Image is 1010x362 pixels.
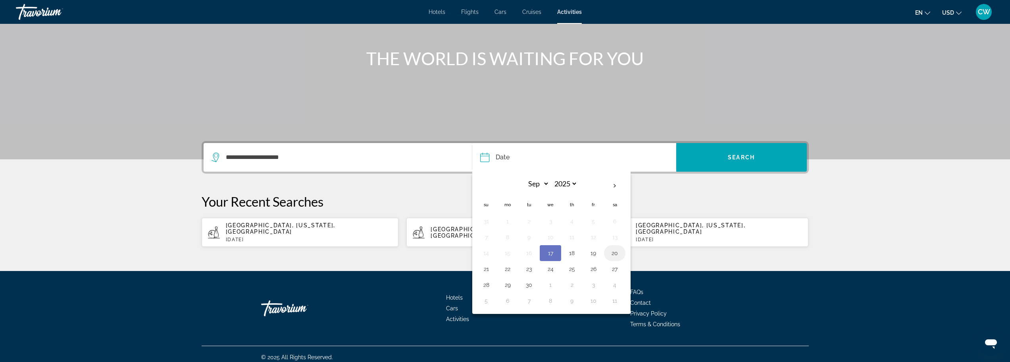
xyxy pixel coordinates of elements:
[630,310,667,317] a: Privacy Policy
[587,232,600,243] button: Day 12
[480,248,492,259] button: Day 14
[16,2,95,22] a: Travorium
[587,216,600,227] button: Day 5
[630,300,651,306] a: Contact
[630,289,643,295] a: FAQs
[566,248,578,259] button: Day 18
[523,177,549,191] select: Select month
[978,330,1004,356] iframe: Button to launch messaging window
[523,248,535,259] button: Day 16
[226,222,335,235] span: [GEOGRAPHIC_DATA], [US_STATE], [GEOGRAPHIC_DATA]
[566,216,578,227] button: Day 4
[728,154,755,161] span: Search
[261,296,341,320] a: Travorium
[604,177,625,195] button: Next month
[608,263,621,275] button: Day 27
[202,217,399,247] button: [GEOGRAPHIC_DATA], [US_STATE], [GEOGRAPHIC_DATA][DATE]
[915,7,930,18] button: Change language
[406,217,604,247] button: [GEOGRAPHIC_DATA], [US_STATE], [GEOGRAPHIC_DATA]
[204,143,807,172] div: Search widget
[523,263,535,275] button: Day 23
[480,232,492,243] button: Day 7
[544,216,557,227] button: Day 3
[461,9,479,15] a: Flights
[566,232,578,243] button: Day 11
[522,9,541,15] a: Cruises
[608,216,621,227] button: Day 6
[636,237,802,242] p: [DATE]
[587,263,600,275] button: Day 26
[544,279,557,290] button: Day 1
[636,222,745,235] span: [GEOGRAPHIC_DATA], [US_STATE], [GEOGRAPHIC_DATA]
[544,263,557,275] button: Day 24
[523,295,535,306] button: Day 7
[915,10,923,16] span: en
[552,177,577,191] select: Select year
[587,295,600,306] button: Day 10
[523,279,535,290] button: Day 30
[557,9,582,15] a: Activities
[501,232,514,243] button: Day 8
[544,248,557,259] button: Day 17
[978,8,990,16] span: CW
[608,295,621,306] button: Day 11
[523,232,535,243] button: Day 9
[494,9,506,15] a: Cars
[446,294,463,301] a: Hotels
[261,354,333,360] span: © 2025 All Rights Reserved.
[480,279,492,290] button: Day 28
[544,295,557,306] button: Day 8
[501,279,514,290] button: Day 29
[480,143,675,172] button: Date
[608,279,621,290] button: Day 4
[566,263,578,275] button: Day 25
[480,263,492,275] button: Day 21
[544,232,557,243] button: Day 10
[587,279,600,290] button: Day 3
[630,321,680,327] a: Terms & Conditions
[501,263,514,275] button: Day 22
[480,216,492,227] button: Day 31
[202,194,809,209] p: Your Recent Searches
[612,217,809,247] button: [GEOGRAPHIC_DATA], [US_STATE], [GEOGRAPHIC_DATA][DATE]
[973,4,994,20] button: User Menu
[566,295,578,306] button: Day 9
[501,216,514,227] button: Day 1
[942,7,962,18] button: Change currency
[501,248,514,259] button: Day 15
[608,232,621,243] button: Day 13
[356,48,654,69] h1: THE WORLD IS WAITING FOR YOU
[480,295,492,306] button: Day 5
[676,143,807,172] button: Search
[587,248,600,259] button: Day 19
[226,237,392,242] p: [DATE]
[608,248,621,259] button: Day 20
[446,316,469,322] a: Activities
[446,305,458,312] a: Cars
[501,295,514,306] button: Day 6
[429,9,445,15] a: Hotels
[431,226,540,239] span: [GEOGRAPHIC_DATA], [US_STATE], [GEOGRAPHIC_DATA]
[523,216,535,227] button: Day 2
[566,279,578,290] button: Day 2
[942,10,954,16] span: USD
